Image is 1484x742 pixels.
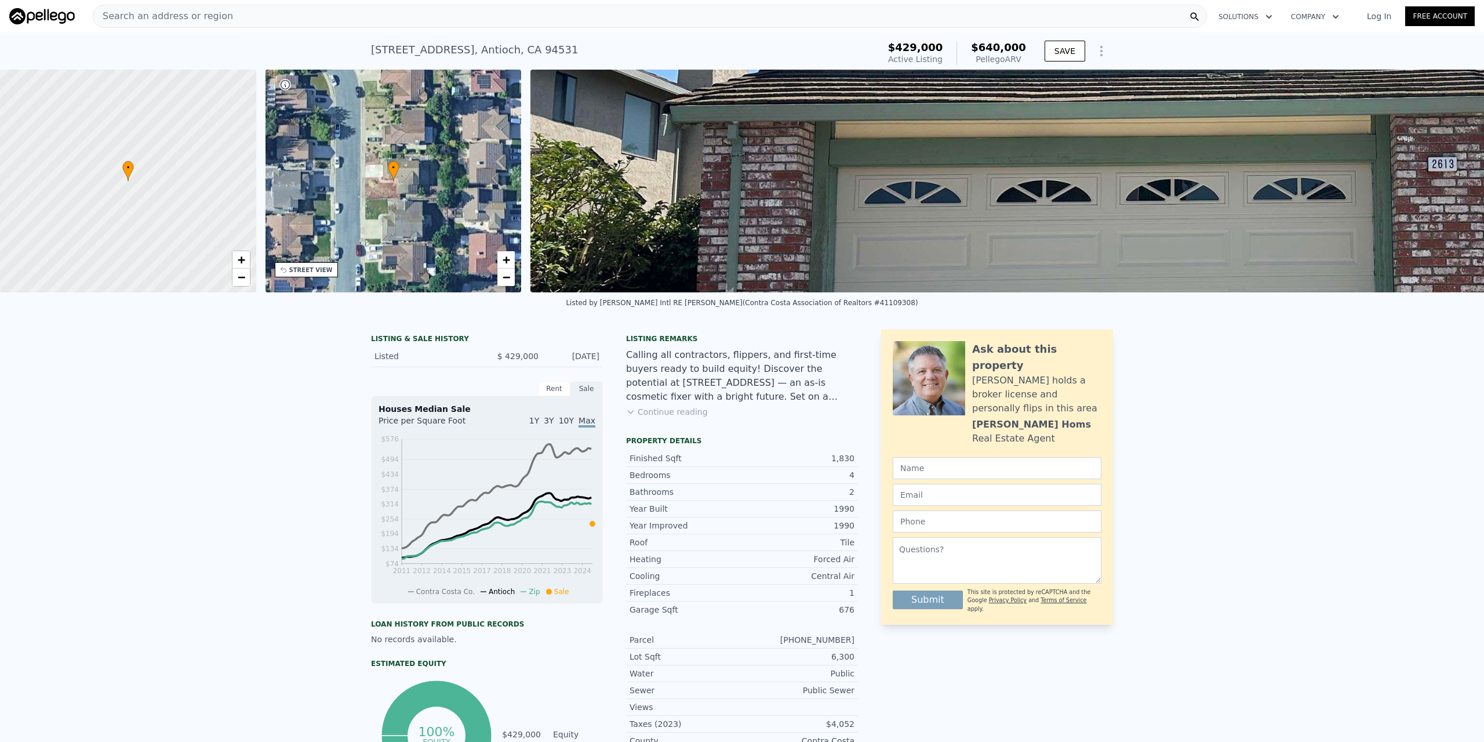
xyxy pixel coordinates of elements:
tspan: 2015 [453,567,471,575]
tspan: 2018 [493,567,511,575]
tspan: $434 [381,470,399,479]
span: $ 429,000 [497,352,539,361]
div: Public [742,668,854,679]
div: Ask about this property [972,341,1101,374]
div: Sale [570,381,603,396]
div: 6,300 [742,651,854,663]
div: LISTING & SALE HISTORY [371,334,603,346]
div: Pellego ARV [971,53,1026,65]
button: SAVE [1045,41,1085,61]
span: $640,000 [971,41,1026,53]
div: This site is protected by reCAPTCHA and the Google and apply. [967,588,1101,613]
div: 4 [742,469,854,481]
tspan: 2011 [393,567,411,575]
div: Forced Air [742,553,854,565]
div: Property details [626,436,858,446]
div: Loan history from public records [371,620,603,629]
tspan: $374 [381,486,399,494]
span: 3Y [544,416,554,425]
span: 1Y [529,416,539,425]
span: 10Y [559,416,574,425]
div: Listing remarks [626,334,858,343]
div: Real Estate Agent [972,432,1055,446]
div: Central Air [742,570,854,582]
div: 1,830 [742,453,854,464]
div: • [122,161,134,181]
div: STREET VIEW [289,266,333,274]
div: Price per Square Foot [379,415,487,433]
div: Rent [538,381,570,396]
span: • [388,162,399,173]
div: • [388,161,399,181]
div: Taxes (2023) [630,718,742,730]
tspan: $314 [381,500,399,508]
div: Estimated Equity [371,659,603,668]
a: Zoom in [232,251,250,269]
div: Listed [374,350,478,362]
div: 1990 [742,520,854,531]
div: Year Built [630,503,742,515]
td: Equity [551,728,603,741]
tspan: $494 [381,455,399,464]
tspan: 100% [418,725,454,739]
div: Public Sewer [742,685,854,696]
div: Cooling [630,570,742,582]
a: Log In [1353,10,1405,22]
div: No records available. [371,634,603,645]
tspan: $74 [385,560,399,568]
span: Search an address or region [93,9,233,23]
span: $429,000 [888,41,943,53]
input: Name [893,457,1101,479]
div: Water [630,668,742,679]
span: Zip [529,588,540,596]
button: Solutions [1209,6,1282,27]
span: + [503,252,510,267]
a: Zoom out [497,269,515,286]
input: Email [893,484,1101,506]
div: 1 [742,587,854,599]
input: Phone [893,511,1101,533]
div: [PHONE_NUMBER] [742,634,854,646]
span: Sale [554,588,569,596]
tspan: $134 [381,545,399,553]
div: Views [630,701,742,713]
span: − [237,270,245,284]
div: 1990 [742,503,854,515]
div: Fireplaces [630,587,742,599]
tspan: $254 [381,515,399,523]
div: Tile [742,537,854,548]
div: Bathrooms [630,486,742,498]
tspan: 2012 [413,567,431,575]
div: Finished Sqft [630,453,742,464]
div: Calling all contractors, flippers, and first-time buyers ready to build equity! Discover the pote... [626,348,858,404]
div: Parcel [630,634,742,646]
tspan: 2020 [514,567,532,575]
span: • [122,162,134,173]
a: Zoom out [232,269,250,286]
button: Company [1282,6,1348,27]
span: + [237,252,245,267]
button: Submit [893,591,963,609]
tspan: 2023 [554,567,572,575]
a: Zoom in [497,251,515,269]
div: Sewer [630,685,742,696]
div: Year Improved [630,520,742,531]
div: 2 [742,486,854,498]
tspan: 2024 [573,567,591,575]
tspan: 2014 [433,567,451,575]
span: Antioch [489,588,515,596]
tspan: 2017 [473,567,491,575]
tspan: $576 [381,435,399,443]
div: [DATE] [548,350,599,362]
img: Pellego [9,8,75,24]
div: Houses Median Sale [379,403,595,415]
div: Roof [630,537,742,548]
span: Contra Costa Co. [416,588,475,596]
div: Garage Sqft [630,604,742,616]
td: $429,000 [501,728,541,741]
div: Heating [630,553,742,565]
button: Show Options [1090,39,1113,63]
button: Continue reading [626,406,708,418]
span: Max [579,416,595,428]
div: $4,052 [742,718,854,730]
